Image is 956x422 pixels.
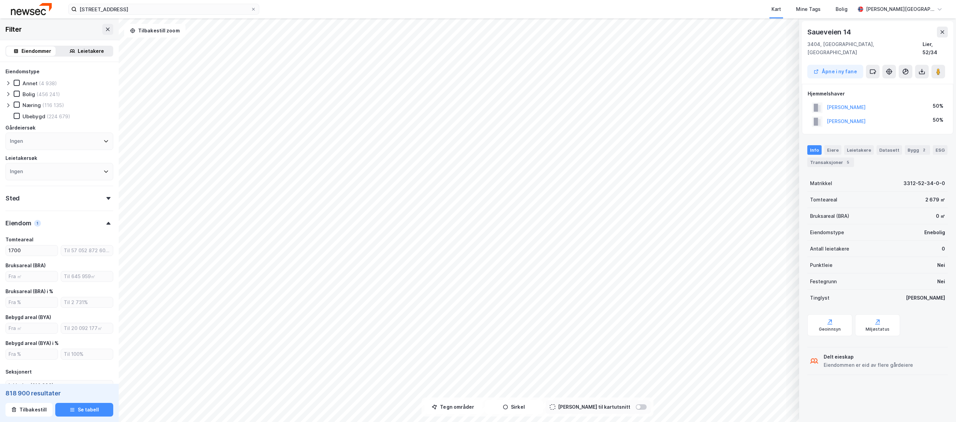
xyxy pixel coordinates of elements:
[807,145,822,155] div: Info
[905,145,930,155] div: Bygg
[6,323,58,333] input: Fra ㎡
[36,91,60,97] div: (456 241)
[807,65,863,78] button: Åpne i ny fane
[78,47,104,55] div: Leietakere
[844,145,874,155] div: Leietakere
[810,245,849,253] div: Antall leietakere
[5,154,37,162] div: Leietakersøk
[6,271,58,282] input: Fra ㎡
[5,313,51,321] div: Bebygd areal (BYA)
[844,159,851,166] div: 5
[819,327,841,332] div: Geoinnsyn
[61,271,113,282] input: Til 645 959㎡
[39,80,57,87] div: (4 938)
[933,116,943,124] div: 50%
[810,228,844,237] div: Eiendomstype
[925,196,945,204] div: 2 679 ㎡
[558,403,630,411] div: [PERSON_NAME] til kartutsnitt
[34,220,41,227] div: 1
[810,179,832,187] div: Matrikkel
[5,261,46,270] div: Bruksareal (BRA)
[47,113,70,120] div: (224 679)
[77,4,251,14] input: Søk på adresse, matrikkel, gårdeiere, leietakere eller personer
[824,145,841,155] div: Eiere
[21,47,51,55] div: Eiendommer
[922,389,956,422] div: Kontrollprogram for chat
[5,368,32,376] div: Seksjonert
[61,245,113,256] input: Til 57 052 872 600㎡
[61,297,113,307] input: Til 2 731%
[807,40,923,57] div: 3404, [GEOGRAPHIC_DATA], [GEOGRAPHIC_DATA]
[866,327,889,332] div: Miljøstatus
[6,245,58,256] input: Fra 1 700㎡
[5,194,20,202] div: Sted
[807,157,854,167] div: Transaksjoner
[937,277,945,286] div: Nei
[810,261,833,269] div: Punktleie
[903,179,945,187] div: 3312-52-34-0-0
[810,294,829,302] div: Tinglyst
[5,219,31,227] div: Eiendom
[23,102,41,108] div: Næring
[810,277,837,286] div: Festegrunn
[42,102,64,108] div: (116 135)
[6,297,58,307] input: Fra %
[933,145,947,155] div: ESG
[937,261,945,269] div: Nei
[877,145,902,155] div: Datasett
[5,67,40,76] div: Eiendomstype
[10,167,23,176] div: Ingen
[796,5,821,13] div: Mine Tags
[810,196,837,204] div: Tomteareal
[808,90,947,98] div: Hjemmelshaver
[936,212,945,220] div: 0 ㎡
[824,361,913,369] div: Eiendommen er eid av flere gårdeiere
[5,236,33,244] div: Tomteareal
[5,124,35,132] div: Gårdeiersøk
[922,389,956,422] iframe: Chat Widget
[6,380,113,391] input: ClearOpen
[807,27,852,37] div: Saueveien 14
[10,137,23,145] div: Ingen
[5,389,113,397] div: 818 900 resultater
[866,5,934,13] div: [PERSON_NAME][GEOGRAPHIC_DATA]
[61,323,113,333] input: Til 20 092 177㎡
[942,245,945,253] div: 0
[933,102,943,110] div: 50%
[923,40,948,57] div: Lier, 52/34
[61,349,113,359] input: Til 100%
[921,147,927,153] div: 2
[23,80,38,87] div: Annet
[810,212,849,220] div: Bruksareal (BRA)
[5,287,53,296] div: Bruksareal (BRA) i %
[5,403,53,417] button: Tilbakestill
[771,5,781,13] div: Kart
[55,403,113,417] button: Se tabell
[485,400,543,414] button: Sirkel
[23,91,35,97] div: Bolig
[6,349,58,359] input: Fra %
[836,5,848,13] div: Bolig
[5,24,22,35] div: Filter
[124,24,186,37] button: Tilbakestill zoom
[23,113,45,120] div: Ubebygd
[906,294,945,302] div: [PERSON_NAME]
[5,339,59,347] div: Bebygd areal (BYA) i %
[924,228,945,237] div: Enebolig
[104,383,109,388] button: Open
[824,353,913,361] div: Delt eieskap
[11,3,52,15] img: newsec-logo.f6e21ccffca1b3a03d2d.png
[424,400,482,414] button: Tegn områder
